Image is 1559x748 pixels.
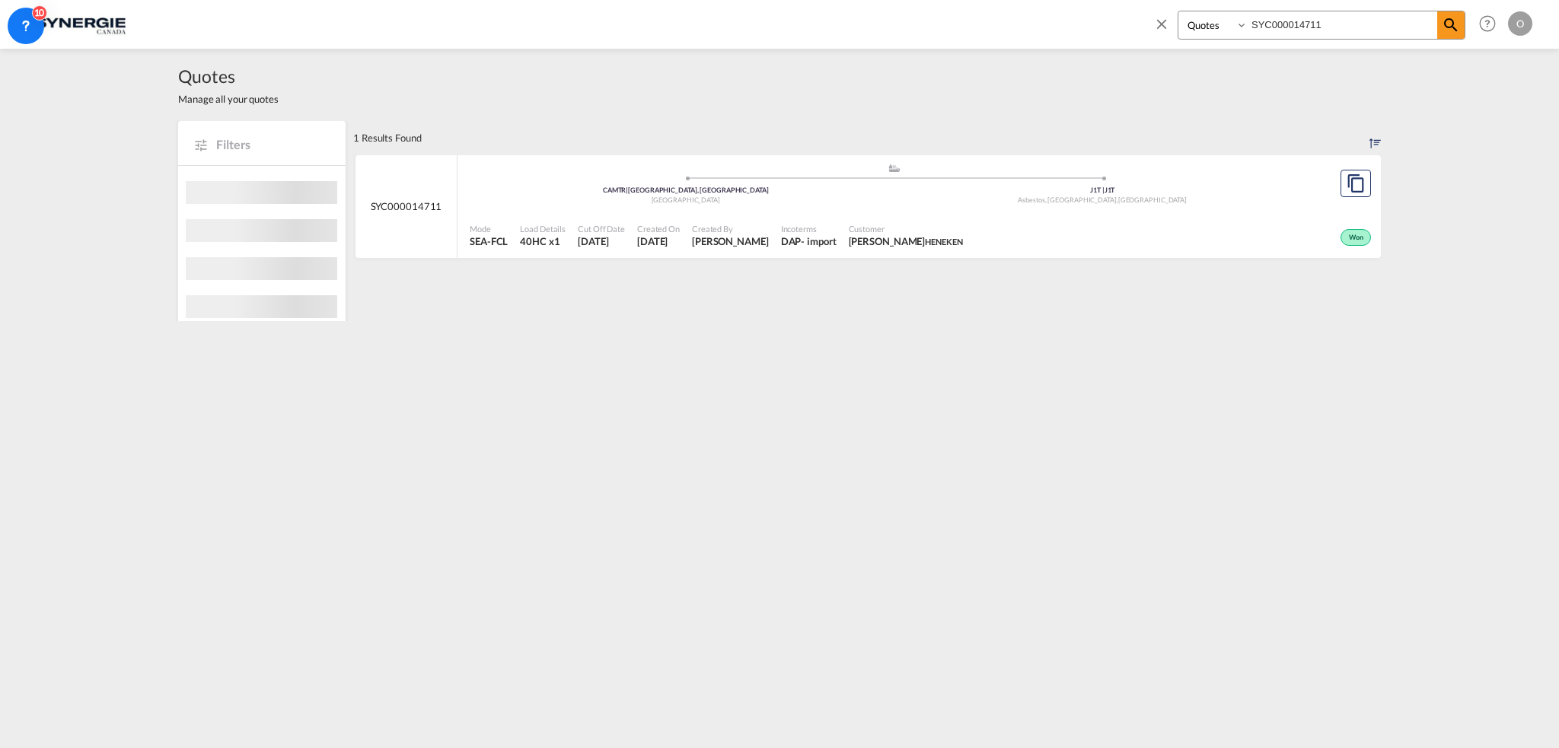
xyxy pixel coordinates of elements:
span: Cut Off Date [578,223,625,234]
md-icon: assets/icons/custom/copyQuote.svg [1347,174,1365,193]
span: | [626,186,628,194]
span: Filters [216,136,330,153]
span: [GEOGRAPHIC_DATA] [1118,196,1187,204]
span: Help [1475,11,1500,37]
span: [GEOGRAPHIC_DATA] [652,196,720,204]
input: Enter Quotation Number [1248,11,1437,38]
span: Created On [637,223,680,234]
span: Customer [849,223,963,234]
div: - import [801,234,836,248]
span: Created By [692,223,769,234]
span: icon-magnify [1437,11,1465,39]
div: DAP [781,234,802,248]
span: Asbestos, [GEOGRAPHIC_DATA] [1018,196,1117,204]
span: SYC000014711 [371,199,442,213]
span: | [1102,186,1105,194]
span: Incoterms [781,223,837,234]
span: 12 Sep 2025 [637,234,680,248]
md-icon: icon-magnify [1442,16,1460,34]
span: Won [1349,233,1367,243]
span: HENEKEN [925,237,962,247]
span: Patricia Cassundé HENEKEN [849,234,963,248]
span: 12 Sep 2025 [578,234,625,248]
div: 1 Results Found [353,121,422,154]
div: DAP import [781,234,837,248]
md-icon: assets/icons/custom/ship-fill.svg [885,164,904,172]
span: Pablo Gomez Saldarriaga [692,234,769,248]
span: Load Details [520,223,566,234]
span: CAMTR [GEOGRAPHIC_DATA], [GEOGRAPHIC_DATA] [603,186,769,194]
img: 1f56c880d42311ef80fc7dca854c8e59.png [23,7,126,41]
span: J1T [1090,186,1105,194]
div: O [1508,11,1532,36]
div: Sort by: Created On [1369,121,1381,154]
md-icon: icon-close [1153,15,1170,32]
div: Won [1341,229,1371,246]
span: Mode [470,223,508,234]
div: Help [1475,11,1508,38]
span: SEA-FCL [470,234,508,248]
span: , [1117,196,1118,204]
span: icon-close [1153,11,1178,47]
span: J1T [1105,186,1115,194]
span: Manage all your quotes [178,92,279,106]
span: Quotes [178,64,279,88]
span: 40HC x 1 [520,234,566,248]
button: Copy Quote [1341,170,1371,197]
div: SYC000014711 assets/icons/custom/ship-fill.svgassets/icons/custom/roll-o-plane.svgOriginMontreal,... [355,155,1381,259]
